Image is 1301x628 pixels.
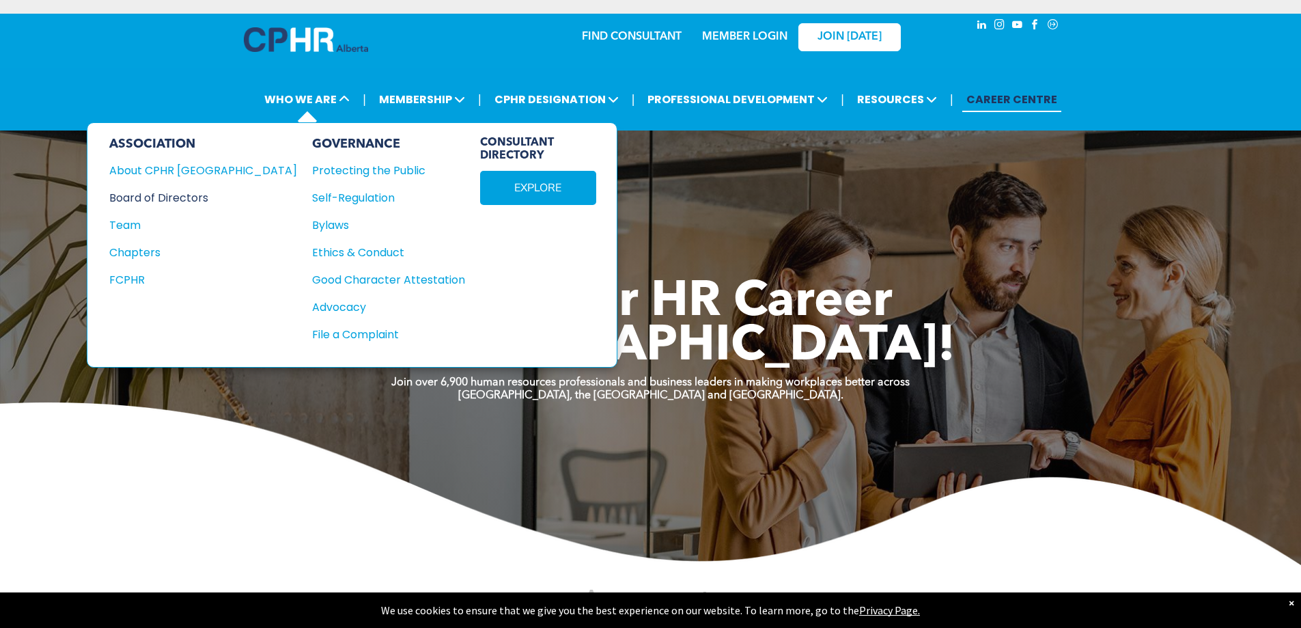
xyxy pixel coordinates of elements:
a: MEMBER LOGIN [702,31,787,42]
strong: Join over 6,900 human resources professionals and business leaders in making workplaces better ac... [391,377,910,388]
li: | [478,85,481,113]
a: CAREER CENTRE [962,87,1061,112]
div: Protecting the Public [312,162,450,179]
img: A blue and white logo for cp alberta [244,27,368,52]
span: CPHR DESIGNATION [490,87,623,112]
li: | [950,85,953,113]
span: JOIN [DATE] [817,31,882,44]
span: WHO WE ARE [260,87,354,112]
div: Dismiss notification [1289,596,1294,610]
div: Board of Directors [109,189,279,206]
li: | [632,85,635,113]
a: JOIN [DATE] [798,23,901,51]
a: Advocacy [312,299,465,316]
a: Chapters [109,244,297,261]
div: Team [109,217,279,234]
a: Self-Regulation [312,189,465,206]
span: Take Your HR Career [408,278,893,327]
div: GOVERNANCE [312,137,465,152]
a: Ethics & Conduct [312,244,465,261]
a: FIND CONSULTANT [582,31,682,42]
span: Announcements [585,589,716,605]
li: | [841,85,844,113]
strong: [GEOGRAPHIC_DATA], the [GEOGRAPHIC_DATA] and [GEOGRAPHIC_DATA]. [458,390,843,401]
a: Good Character Attestation [312,271,465,288]
a: About CPHR [GEOGRAPHIC_DATA] [109,162,297,179]
a: youtube [1010,17,1025,36]
div: Advocacy [312,299,450,316]
div: File a Complaint [312,326,450,343]
div: Bylaws [312,217,450,234]
a: Board of Directors [109,189,297,206]
span: CONSULTANT DIRECTORY [480,137,596,163]
a: File a Complaint [312,326,465,343]
div: About CPHR [GEOGRAPHIC_DATA] [109,162,279,179]
div: ASSOCIATION [109,137,297,152]
a: EXPLORE [480,171,596,205]
span: RESOURCES [853,87,941,112]
span: To [GEOGRAPHIC_DATA]! [346,323,955,372]
li: | [363,85,366,113]
div: Ethics & Conduct [312,244,450,261]
a: Bylaws [312,217,465,234]
div: Chapters [109,244,279,261]
span: MEMBERSHIP [375,87,469,112]
span: PROFESSIONAL DEVELOPMENT [643,87,832,112]
div: FCPHR [109,271,279,288]
a: linkedin [975,17,990,36]
a: Team [109,217,297,234]
div: Good Character Attestation [312,271,450,288]
a: Protecting the Public [312,162,465,179]
a: facebook [1028,17,1043,36]
a: instagram [992,17,1007,36]
a: FCPHR [109,271,297,288]
a: Privacy Page. [859,603,920,617]
div: Self-Regulation [312,189,450,206]
a: Social network [1046,17,1061,36]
